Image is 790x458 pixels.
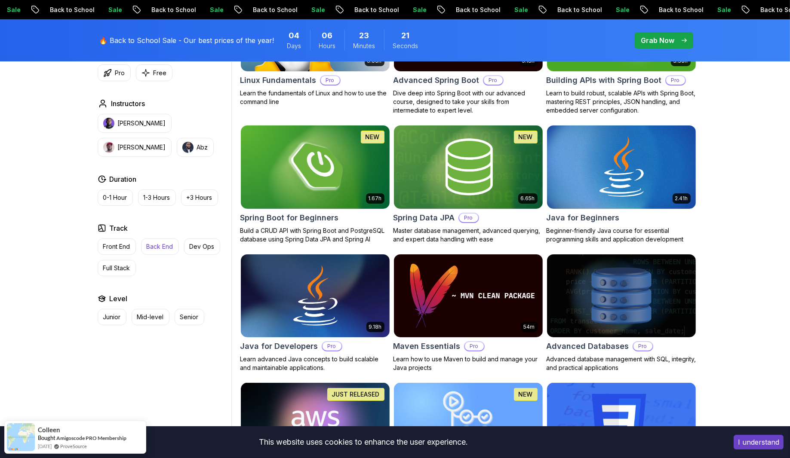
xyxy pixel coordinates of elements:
[38,426,60,434] span: Colleen
[521,195,535,202] p: 6.65h
[394,125,543,209] img: Spring Data JPA card
[633,342,652,351] p: Pro
[519,133,533,141] p: NEW
[675,195,688,202] p: 2.41h
[321,76,340,85] p: Pro
[547,340,629,352] h2: Advanced Databases
[147,242,173,251] p: Back End
[132,309,169,325] button: Mid-level
[240,340,318,352] h2: Java for Developers
[726,6,785,14] p: Back to School
[394,254,543,338] img: Maven Essentials card
[98,238,136,255] button: Front End
[547,254,696,338] img: Advanced Databases card
[110,223,128,233] h2: Track
[547,212,620,224] h2: Java for Beginners
[625,6,683,14] p: Back to School
[110,293,128,304] h2: Level
[402,30,410,42] span: 21 Seconds
[582,6,609,14] p: Sale
[115,69,125,77] p: Pro
[393,74,480,86] h2: Advanced Spring Boot
[465,342,484,351] p: Pro
[547,125,696,244] a: Java for Beginners card2.41hJava for BeginnersBeginner-friendly Java course for essential program...
[319,42,336,50] span: Hours
[141,238,179,255] button: Back End
[547,254,696,373] a: Advanced Databases cardAdvanced DatabasesProAdvanced database management with SQL, integrity, and...
[6,433,721,452] div: This website uses cookies to enhance the user experience.
[117,6,176,14] p: Back to School
[240,226,390,244] p: Build a CRUD API with Spring Boot and PostgreSQL database using Spring Data JPA and Spring AI
[379,6,406,14] p: Sale
[98,189,133,206] button: 0-1 Hour
[98,260,136,276] button: Full Stack
[523,6,582,14] p: Back to School
[110,174,137,184] h2: Duration
[103,264,130,272] p: Full Stack
[277,6,305,14] p: Sale
[98,114,172,133] button: instructor img[PERSON_NAME]
[98,138,172,157] button: instructor img[PERSON_NAME]
[240,212,339,224] h2: Spring Boot for Beginners
[56,435,126,441] a: Amigoscode PRO Membership
[136,64,172,81] button: Free
[103,242,130,251] p: Front End
[99,35,274,46] p: 🔥 Back to School Sale - Our best prices of the year!
[16,6,74,14] p: Back to School
[393,340,461,352] h2: Maven Essentials
[393,89,543,115] p: Dive deep into Spring Boot with our advanced course, designed to take your skills from intermedia...
[369,195,382,202] p: 1.67h
[459,214,478,222] p: Pro
[734,435,784,449] button: Accept cookies
[103,118,114,129] img: instructor img
[176,6,203,14] p: Sale
[7,423,35,451] img: provesource social proof notification image
[180,313,199,321] p: Senior
[240,355,390,372] p: Learn advanced Java concepts to build scalable and maintainable applications.
[60,443,87,450] a: ProveSource
[38,434,55,441] span: Bought
[547,89,696,115] p: Learn to build robust, scalable APIs with Spring Boot, mastering REST principles, JSON handling, ...
[182,142,194,153] img: instructor img
[74,6,102,14] p: Sale
[111,98,145,109] h2: Instructors
[320,6,379,14] p: Back to School
[98,64,131,81] button: Pro
[641,35,675,46] p: Grab Now
[154,69,167,77] p: Free
[118,143,166,152] p: [PERSON_NAME]
[524,324,535,330] p: 54m
[323,342,341,351] p: Pro
[393,42,418,50] span: Seconds
[422,6,480,14] p: Back to School
[175,309,204,325] button: Senior
[547,355,696,372] p: Advanced database management with SQL, integrity, and practical applications
[683,6,711,14] p: Sale
[332,390,380,399] p: JUST RELEASED
[366,133,380,141] p: NEW
[393,125,543,244] a: Spring Data JPA card6.65hNEWSpring Data JPAProMaster database management, advanced querying, and ...
[369,324,382,330] p: 9.18h
[181,189,218,206] button: +3 Hours
[393,226,543,244] p: Master database management, advanced querying, and expert data handling with ease
[240,74,317,86] h2: Linux Fundamentals
[240,125,390,244] a: Spring Boot for Beginners card1.67hNEWSpring Boot for BeginnersBuild a CRUD API with Spring Boot ...
[547,226,696,244] p: Beginner-friendly Java course for essential programming skills and application development
[241,254,390,338] img: Java for Developers card
[240,89,390,106] p: Learn the fundamentals of Linux and how to use the command line
[354,42,375,50] span: Minutes
[177,138,214,157] button: instructor imgAbz
[187,193,212,202] p: +3 Hours
[547,125,696,209] img: Java for Beginners card
[103,313,121,321] p: Junior
[184,238,220,255] button: Dev Ops
[322,30,333,42] span: 6 Hours
[138,189,176,206] button: 1-3 Hours
[190,242,215,251] p: Dev Ops
[240,254,390,373] a: Java for Developers card9.18hJava for DevelopersProLearn advanced Java concepts to build scalable...
[241,125,390,209] img: Spring Boot for Beginners card
[360,30,369,42] span: 23 Minutes
[393,212,455,224] h2: Spring Data JPA
[38,443,52,450] span: [DATE]
[547,74,662,86] h2: Building APIs with Spring Boot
